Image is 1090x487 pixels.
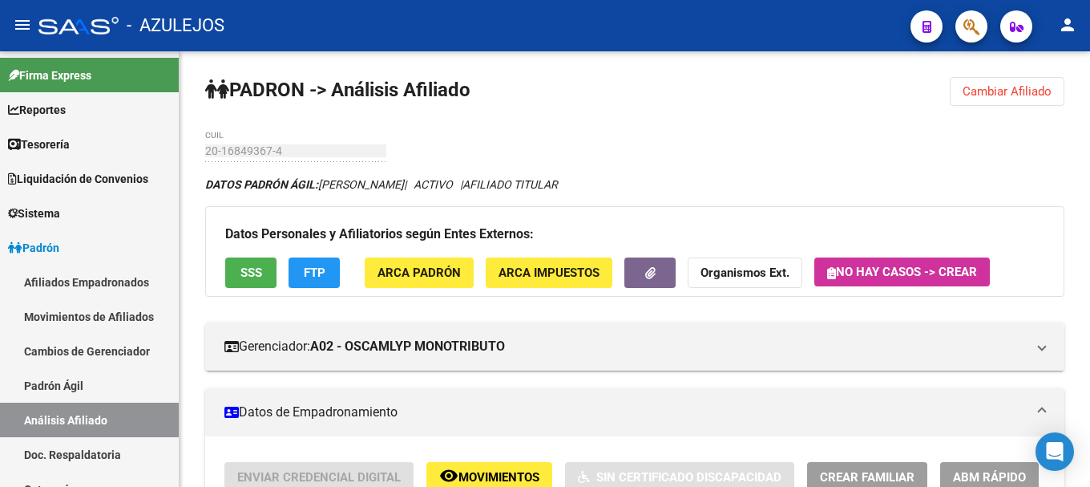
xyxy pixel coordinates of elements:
button: SSS [225,258,277,287]
mat-expansion-panel-header: Datos de Empadronamiento [205,388,1064,436]
span: ARCA Impuestos [499,266,599,281]
span: [PERSON_NAME] [205,178,404,191]
i: | ACTIVO | [205,178,558,191]
span: Firma Express [8,67,91,84]
span: Liquidación de Convenios [8,170,148,188]
mat-panel-title: Gerenciador: [224,338,1026,355]
span: Padrón [8,239,59,257]
span: Reportes [8,101,66,119]
mat-expansion-panel-header: Gerenciador:A02 - OSCAMLYP MONOTRIBUTO [205,323,1064,371]
span: ABM Rápido [953,470,1026,485]
span: Enviar Credencial Digital [237,470,401,485]
span: AFILIADO TITULAR [462,178,558,191]
div: Open Intercom Messenger [1035,432,1074,471]
span: - AZULEJOS [127,8,224,43]
strong: Organismos Ext. [700,266,789,281]
mat-icon: remove_red_eye [439,466,458,485]
mat-panel-title: Datos de Empadronamiento [224,404,1026,421]
span: Sistema [8,205,60,222]
button: ARCA Padrón [365,258,474,287]
span: Cambiar Afiliado [963,84,1052,99]
button: No hay casos -> Crear [814,258,990,286]
strong: A02 - OSCAMLYP MONOTRIBUTO [310,338,505,355]
h3: Datos Personales y Afiliatorios según Entes Externos: [225,223,1044,246]
strong: DATOS PADRÓN ÁGIL: [205,178,318,191]
button: FTP [289,258,340,287]
span: Crear Familiar [820,470,914,485]
strong: PADRON -> Análisis Afiliado [205,79,470,101]
mat-icon: menu [13,15,32,34]
span: Tesorería [8,136,70,153]
button: ARCA Impuestos [486,258,612,287]
span: FTP [304,266,325,281]
button: Cambiar Afiliado [950,77,1064,106]
button: Organismos Ext. [688,258,802,287]
span: ARCA Padrón [377,266,461,281]
span: No hay casos -> Crear [827,265,977,279]
span: Sin Certificado Discapacidad [596,470,781,485]
span: Movimientos [458,470,539,485]
mat-icon: person [1058,15,1077,34]
span: SSS [240,266,262,281]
